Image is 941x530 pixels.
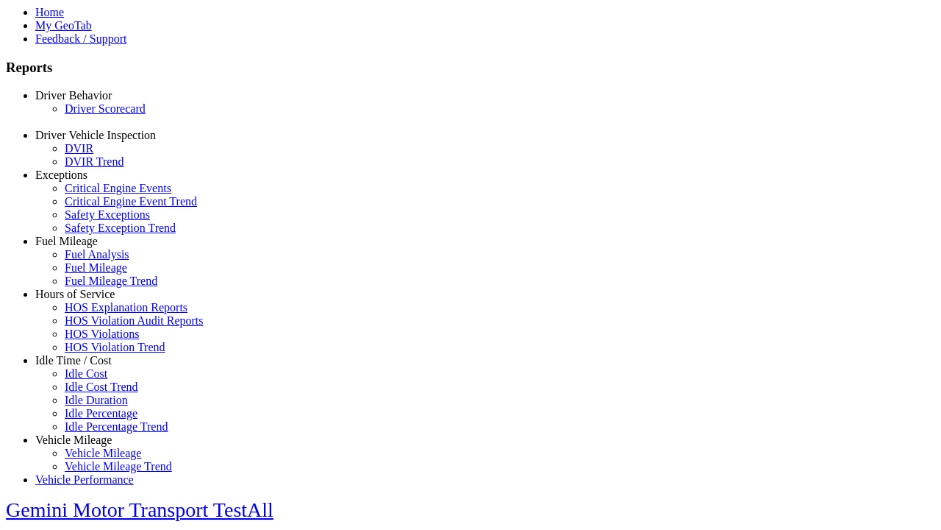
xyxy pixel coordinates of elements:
a: Safety Exceptions [65,208,150,221]
a: My GeoTab [35,19,92,32]
a: DVIR [65,142,93,155]
a: Exceptions [35,169,87,181]
a: Vehicle Performance [35,473,134,486]
a: Safety Exception Trend [65,222,176,234]
a: Feedback / Support [35,32,126,45]
a: Driver Behavior [35,89,112,102]
a: Driver Scorecard [65,102,146,115]
a: Fuel Mileage [35,235,98,247]
a: DVIR Trend [65,155,124,168]
a: Idle Cost Trend [65,381,138,393]
a: HOS Violations [65,328,139,340]
a: Idle Percentage Trend [65,420,168,433]
a: HOS Violation Trend [65,341,165,353]
a: Vehicle Mileage Trend [65,460,172,473]
a: Critical Engine Event Trend [65,195,197,208]
a: Fuel Mileage Trend [65,275,157,287]
a: Idle Duration [65,394,128,406]
a: Home [35,6,64,18]
a: Vehicle Mileage [65,447,141,459]
a: HOS Explanation Reports [65,301,187,314]
a: Critical Engine Events [65,182,171,194]
a: HOS Violation Audit Reports [65,314,204,327]
a: Idle Percentage [65,407,137,420]
a: Hours of Service [35,288,115,300]
a: Gemini Motor Transport TestAll [6,498,273,521]
a: Idle Cost [65,367,107,380]
a: Vehicle Mileage [35,434,112,446]
a: Driver Vehicle Inspection [35,129,156,141]
a: Fuel Mileage [65,261,127,274]
a: Fuel Analysis [65,248,129,261]
a: Idle Time / Cost [35,354,112,367]
h3: Reports [6,60,935,76]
